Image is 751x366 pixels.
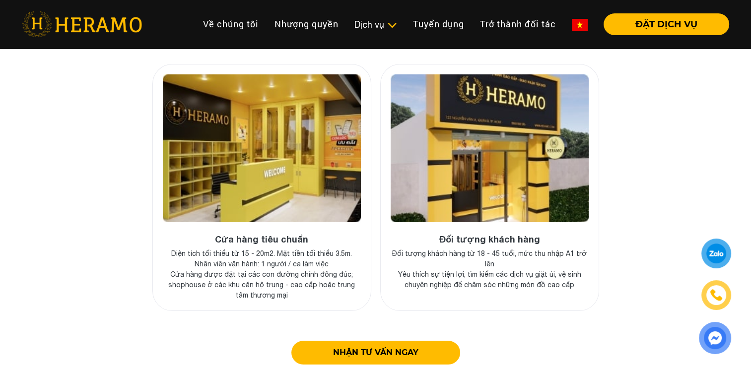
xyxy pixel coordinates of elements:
[387,20,397,30] img: subToggleIcon
[710,288,723,302] img: phone-icon
[405,13,472,35] a: Tuyển dụng
[391,269,589,290] p: Yêu thích sự tiện lợi, tìm kiếm các dịch vụ giặt ủi, vệ sinh chuyên nghiệp để chăm sóc những món ...
[267,13,346,35] a: Nhượng quyền
[572,19,588,31] img: vn-flag.png
[596,20,729,29] a: ĐẶT DỊCH VỤ
[391,74,589,222] img: image_2.jpg
[391,234,589,245] h4: Đối tượng khách hàng
[22,11,142,37] img: heramo-logo.png
[702,281,731,309] a: phone-icon
[195,13,267,35] a: Về chúng tôi
[604,13,729,35] button: ĐẶT DỊCH VỤ
[472,13,564,35] a: Trở thành đối tác
[163,269,361,301] p: Cửa hàng được đặt tại các con đường chính đông đúc; shophouse ở các khu căn hộ trung - cao cấp ho...
[354,18,397,31] div: Dịch vụ
[163,248,361,259] p: Diện tích tối thiểu từ 15 - 20m2. Mặt tiền tối thiểu 3.5m.
[163,74,361,222] img: image_1.jpg
[291,341,460,365] a: NHẬN TƯ VẤN NGAY
[391,248,589,269] p: Đối tượng khách hàng từ 18 - 45 tuổi, mức thu nhập A1 trở lên
[163,259,361,269] p: Nhân viên vận hành: 1 người / ca làm việc
[163,234,361,245] h4: Cửa hàng tiêu chuẩn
